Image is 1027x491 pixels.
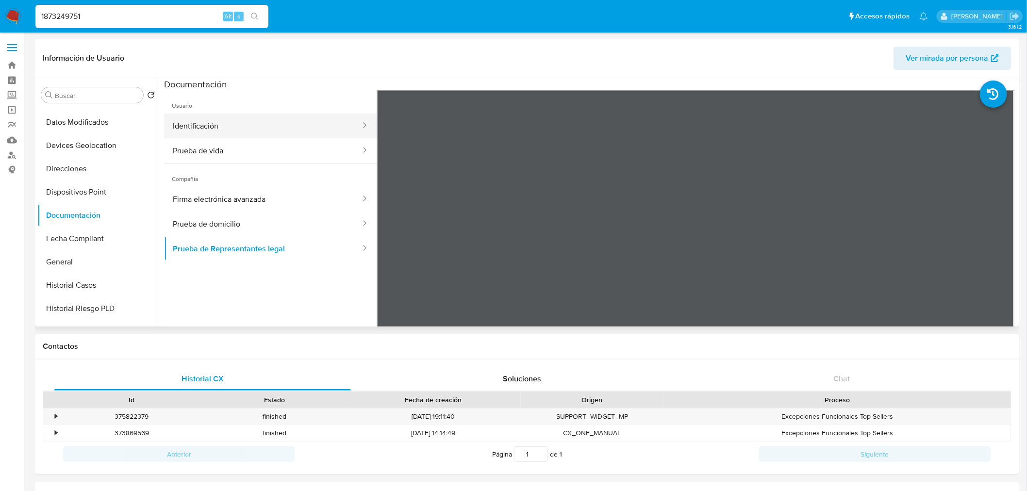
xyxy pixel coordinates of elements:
[521,409,663,425] div: SUPPORT_WIDGET_MP
[37,157,159,180] button: Direcciones
[55,412,57,421] div: •
[210,395,339,405] div: Estado
[43,53,124,63] h1: Información de Usuario
[503,373,542,384] span: Soluciones
[37,111,159,134] button: Datos Modificados
[37,227,159,250] button: Fecha Compliant
[856,11,910,21] span: Accesos rápidos
[951,12,1006,21] p: fernanda.escarenogarcia@mercadolibre.com.mx
[37,134,159,157] button: Devices Geolocation
[920,12,928,20] a: Notificaciones
[521,425,663,441] div: CX_ONE_MANUAL
[37,204,159,227] button: Documentación
[1010,11,1020,21] a: Salir
[203,425,346,441] div: finished
[759,446,991,462] button: Siguiente
[670,395,1004,405] div: Proceso
[182,373,224,384] span: Historial CX
[35,10,268,23] input: Buscar usuario o caso...
[43,342,1011,351] h1: Contactos
[663,425,1011,441] div: Excepciones Funcionales Top Sellers
[352,395,514,405] div: Fecha de creación
[37,180,159,204] button: Dispositivos Point
[37,274,159,297] button: Historial Casos
[492,446,562,462] span: Página de
[346,409,521,425] div: [DATE] 19:11:40
[147,91,155,102] button: Volver al orden por defecto
[224,12,232,21] span: Alt
[560,449,562,459] span: 1
[663,409,1011,425] div: Excepciones Funcionales Top Sellers
[60,425,203,441] div: 373869569
[60,409,203,425] div: 375822379
[894,47,1011,70] button: Ver mirada por persona
[45,91,53,99] button: Buscar
[346,425,521,441] div: [DATE] 14:14:49
[67,395,196,405] div: Id
[906,47,989,70] span: Ver mirada por persona
[37,297,159,320] button: Historial Riesgo PLD
[245,10,265,23] button: search-icon
[55,91,139,100] input: Buscar
[834,373,850,384] span: Chat
[55,428,57,438] div: •
[237,12,240,21] span: s
[528,395,657,405] div: Origen
[37,320,159,344] button: Historial de conversaciones
[203,409,346,425] div: finished
[37,250,159,274] button: General
[63,446,295,462] button: Anterior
